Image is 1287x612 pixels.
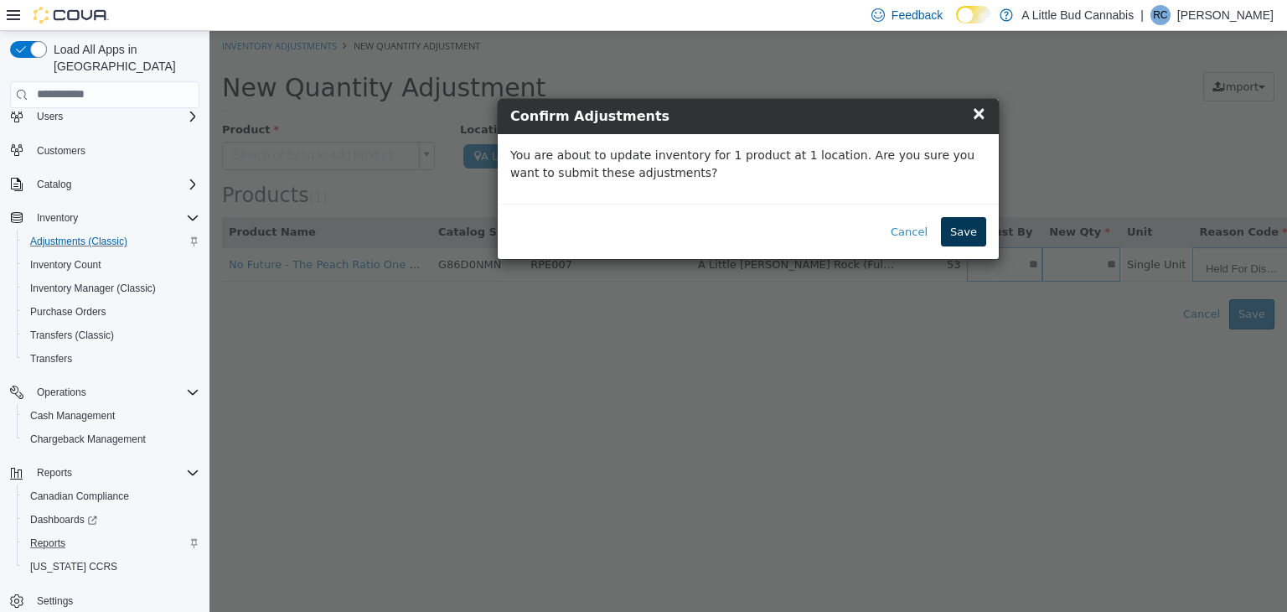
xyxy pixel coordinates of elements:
[30,591,80,611] a: Settings
[30,490,129,503] span: Canadian Compliance
[30,235,127,248] span: Adjustments (Classic)
[23,486,136,506] a: Canadian Compliance
[17,428,206,451] button: Chargeback Management
[30,382,93,402] button: Operations
[17,508,206,532] a: Dashboards
[23,429,152,449] a: Chargeback Management
[23,406,121,426] a: Cash Management
[30,174,199,194] span: Catalog
[672,186,727,216] button: Cancel
[17,277,206,300] button: Inventory Manager (Classic)
[762,72,777,92] span: ×
[3,461,206,485] button: Reports
[17,324,206,347] button: Transfers (Classic)
[17,300,206,324] button: Purchase Orders
[17,555,206,578] button: [US_STATE] CCRS
[30,352,72,366] span: Transfers
[23,486,199,506] span: Canadian Compliance
[301,116,777,151] p: You are about to update inventory for 1 product at 1 location. Are you sure you want to submit th...
[1140,5,1144,25] p: |
[17,532,206,555] button: Reports
[30,208,199,228] span: Inventory
[37,211,78,225] span: Inventory
[30,140,199,161] span: Customers
[23,278,163,298] a: Inventory Manager (Classic)
[37,144,85,158] span: Customers
[30,174,78,194] button: Catalog
[23,325,199,345] span: Transfers (Classic)
[34,7,109,23] img: Cova
[30,258,101,272] span: Inventory Count
[956,6,991,23] input: Dark Mode
[47,41,199,75] span: Load All Apps in [GEOGRAPHIC_DATA]
[23,557,124,577] a: [US_STATE] CCRS
[30,409,115,423] span: Cash Management
[3,138,206,163] button: Customers
[23,429,199,449] span: Chargeback Management
[892,7,943,23] span: Feedback
[30,433,146,446] span: Chargeback Management
[3,105,206,128] button: Users
[3,381,206,404] button: Operations
[1177,5,1274,25] p: [PERSON_NAME]
[23,302,113,322] a: Purchase Orders
[1153,5,1167,25] span: RC
[30,141,92,161] a: Customers
[37,466,72,480] span: Reports
[23,325,121,345] a: Transfers (Classic)
[3,206,206,230] button: Inventory
[17,404,206,428] button: Cash Management
[17,230,206,253] button: Adjustments (Classic)
[30,282,156,295] span: Inventory Manager (Classic)
[30,382,199,402] span: Operations
[30,106,70,127] button: Users
[1150,5,1171,25] div: Rakim Chappell-Knibbs
[23,406,199,426] span: Cash Management
[30,106,199,127] span: Users
[37,386,86,399] span: Operations
[23,302,199,322] span: Purchase Orders
[23,255,199,275] span: Inventory Count
[30,329,114,342] span: Transfers (Classic)
[3,173,206,196] button: Catalog
[23,510,199,530] span: Dashboards
[30,463,79,483] button: Reports
[23,349,79,369] a: Transfers
[23,533,199,553] span: Reports
[30,208,85,228] button: Inventory
[23,349,199,369] span: Transfers
[37,110,63,123] span: Users
[30,590,199,611] span: Settings
[956,23,957,24] span: Dark Mode
[23,231,199,252] span: Adjustments (Classic)
[23,278,199,298] span: Inventory Manager (Classic)
[1021,5,1134,25] p: A Little Bud Cannabis
[17,347,206,371] button: Transfers
[23,510,104,530] a: Dashboards
[17,253,206,277] button: Inventory Count
[301,75,777,96] h4: Confirm Adjustments
[37,178,71,191] span: Catalog
[23,255,108,275] a: Inventory Count
[30,537,65,550] span: Reports
[30,305,106,319] span: Purchase Orders
[23,533,72,553] a: Reports
[731,186,777,216] button: Save
[30,463,199,483] span: Reports
[30,513,97,526] span: Dashboards
[37,594,73,608] span: Settings
[23,231,134,252] a: Adjustments (Classic)
[30,560,117,573] span: [US_STATE] CCRS
[23,557,199,577] span: Washington CCRS
[17,485,206,508] button: Canadian Compliance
